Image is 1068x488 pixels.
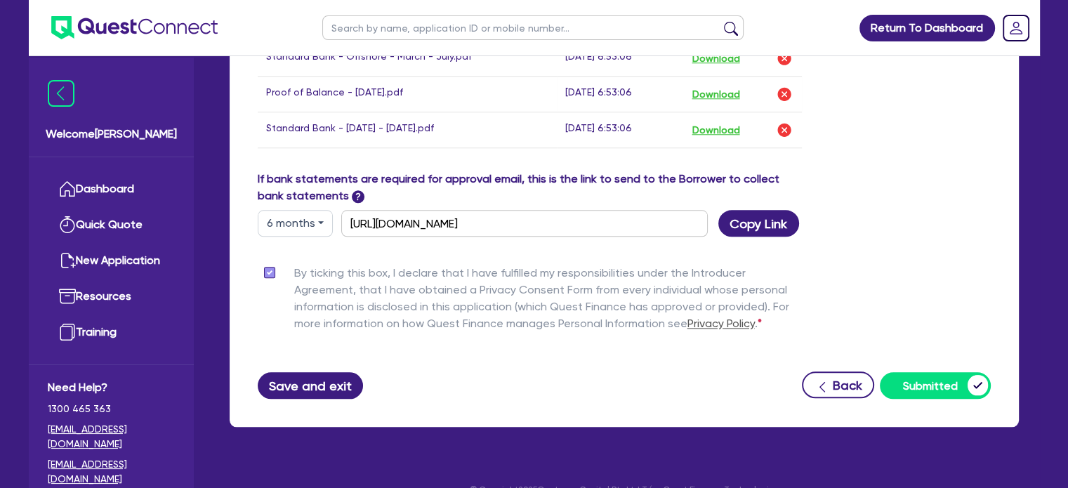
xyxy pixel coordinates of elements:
label: If bank statements are required for approval email, this is the link to send to the Borrower to c... [258,171,803,204]
a: Resources [48,279,175,315]
img: icon-menu-close [48,80,74,107]
img: quest-connect-logo-blue [51,16,218,39]
img: delete-icon [776,50,793,67]
a: Dropdown toggle [998,10,1034,46]
span: Need Help? [48,379,175,396]
img: delete-icon [776,86,793,103]
a: Return To Dashboard [859,15,995,41]
button: Download [691,85,740,103]
button: Back [802,371,874,398]
span: Welcome [PERSON_NAME] [46,126,177,143]
td: Proof of Balance - [DATE].pdf [258,77,558,112]
img: resources [59,288,76,305]
img: quick-quote [59,216,76,233]
a: New Application [48,243,175,279]
img: new-application [59,252,76,269]
td: [DATE] 6:53:06 [557,41,683,77]
img: delete-icon [776,121,793,138]
button: Submitted [880,372,991,399]
td: Standard Bank - [DATE] - [DATE].pdf [258,112,558,148]
a: Quick Quote [48,207,175,243]
a: [EMAIL_ADDRESS][DOMAIN_NAME] [48,457,175,487]
span: 1300 465 363 [48,402,175,416]
a: [EMAIL_ADDRESS][DOMAIN_NAME] [48,422,175,451]
button: Dropdown toggle [258,210,333,237]
a: Privacy Policy [687,317,755,330]
td: [DATE] 6:53:06 [557,77,683,112]
a: Dashboard [48,171,175,207]
button: Copy Link [718,210,799,237]
button: Download [691,49,740,67]
input: Search by name, application ID or mobile number... [322,15,744,40]
button: Save and exit [258,372,364,399]
a: Training [48,315,175,350]
img: training [59,324,76,341]
span: ? [352,190,364,203]
td: Standard Bank - Offshore - March - July.pdf [258,41,558,77]
button: Download [691,121,740,139]
td: [DATE] 6:53:06 [557,112,683,148]
label: By ticking this box, I declare that I have fulfilled my responsibilities under the Introducer Agr... [294,265,803,338]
